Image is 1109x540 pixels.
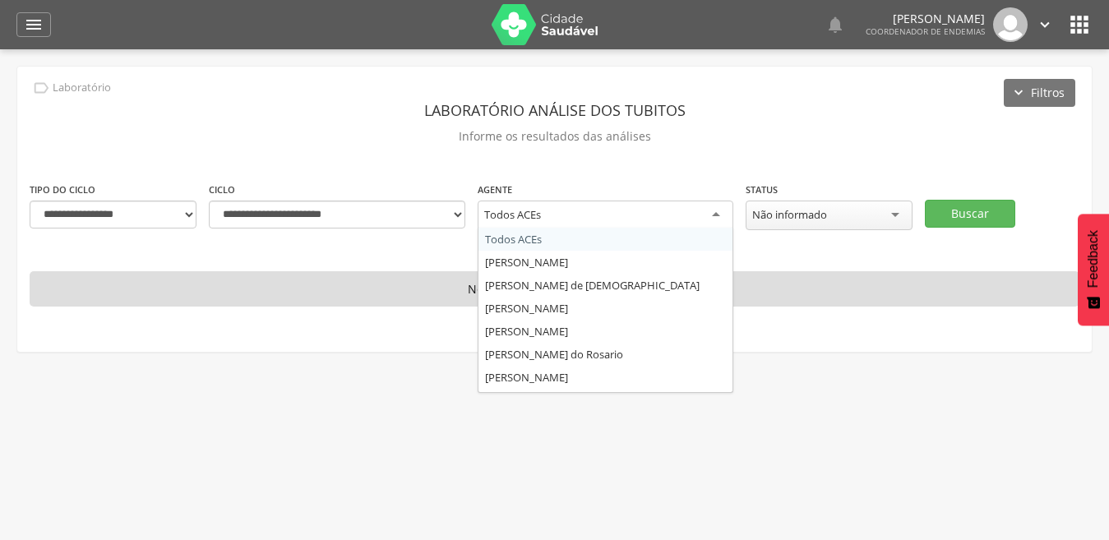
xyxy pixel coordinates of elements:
[30,271,1079,307] p: Nenhum resultado encontrado!
[478,274,733,297] div: [PERSON_NAME] de [DEMOGRAPHIC_DATA]
[209,183,235,196] label: Ciclo
[752,207,827,222] div: Não informado
[478,228,733,251] div: Todos ACEs
[478,389,733,412] div: Elenilde [PERSON_NAME]
[30,125,1079,148] p: Informe os resultados das análises
[825,15,845,35] i: 
[1036,16,1054,34] i: 
[478,343,733,366] div: [PERSON_NAME] do Rosario
[746,183,778,196] label: Status
[866,25,985,37] span: Coordenador de Endemias
[30,95,1079,125] header: Laboratório análise dos tubitos
[478,297,733,320] div: [PERSON_NAME]
[866,13,985,25] p: [PERSON_NAME]
[1078,214,1109,325] button: Feedback - Mostrar pesquisa
[53,81,111,95] p: Laboratório
[478,251,733,274] div: [PERSON_NAME]
[24,15,44,35] i: 
[32,79,50,97] i: 
[16,12,51,37] a: 
[925,200,1015,228] button: Buscar
[1086,230,1101,288] span: Feedback
[484,207,541,222] div: Todos ACEs
[478,320,733,343] div: [PERSON_NAME]
[478,366,733,389] div: [PERSON_NAME]
[1036,7,1054,42] a: 
[1004,79,1075,107] button: Filtros
[825,7,845,42] a: 
[30,183,95,196] label: Tipo do ciclo
[1066,12,1093,38] i: 
[478,183,512,196] label: Agente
